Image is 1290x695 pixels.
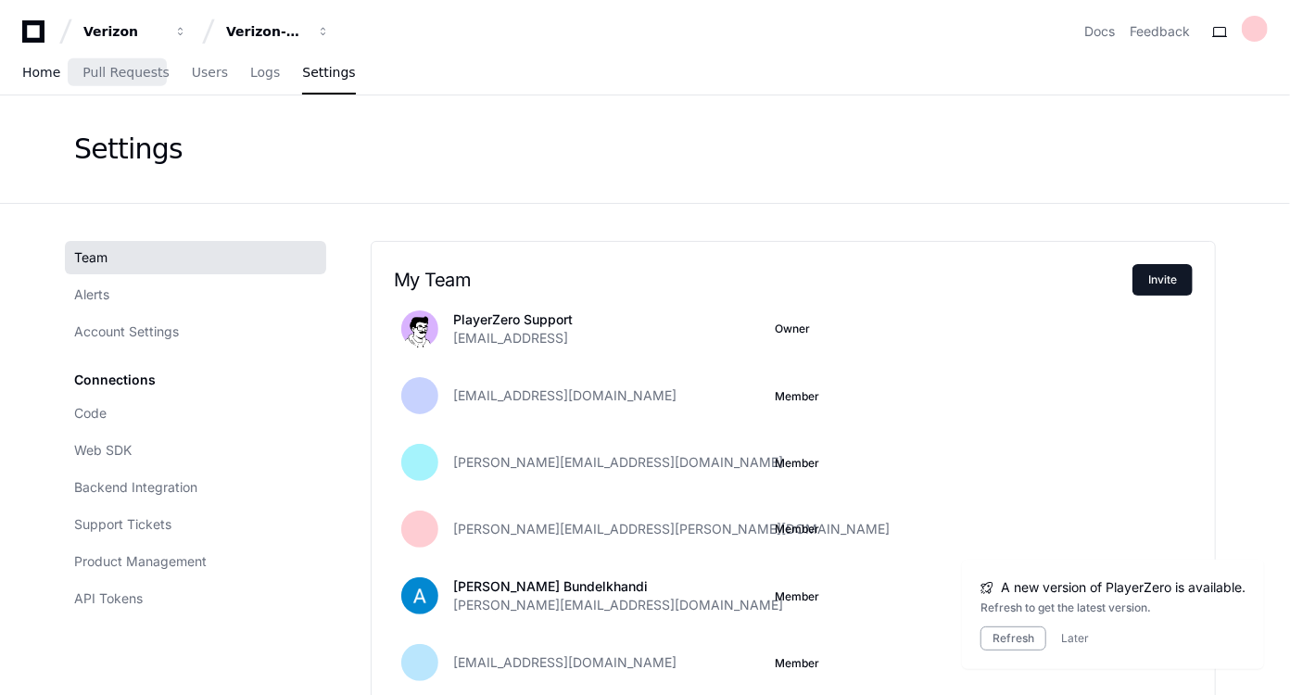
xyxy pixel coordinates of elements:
a: Web SDK [65,434,326,467]
div: Settings [74,133,183,166]
img: ACg8ocKz7EBFCnWPdTv19o9m_nca3N0OVJEOQCGwElfmCyRVJ95dZw=s96-c [401,577,438,614]
a: Backend Integration [65,471,326,504]
h2: My Team [394,269,1132,291]
a: Alerts [65,278,326,311]
button: Member [775,456,819,471]
a: Team [65,241,326,274]
span: [PERSON_NAME][EMAIL_ADDRESS][DOMAIN_NAME] [453,453,783,472]
img: avatar [401,310,438,347]
button: Verizon [76,15,195,48]
button: Invite [1132,264,1193,296]
span: Home [22,67,60,78]
a: Product Management [65,545,326,578]
span: Settings [302,67,355,78]
a: API Tokens [65,582,326,615]
span: Users [192,67,228,78]
span: A new version of PlayerZero is available. [1001,578,1246,597]
a: Support Tickets [65,508,326,541]
p: [PERSON_NAME] Bundelkhandi [453,577,783,596]
a: Pull Requests [82,52,169,95]
span: [EMAIL_ADDRESS][DOMAIN_NAME] [453,386,677,405]
span: Alerts [74,285,109,304]
span: [EMAIL_ADDRESS] [453,329,568,347]
button: Feedback [1130,22,1190,41]
button: Member [775,589,819,604]
span: Team [74,248,107,267]
span: [PERSON_NAME][EMAIL_ADDRESS][PERSON_NAME][DOMAIN_NAME] [453,520,890,538]
span: Member [775,522,819,537]
span: Support Tickets [74,515,171,534]
a: Users [192,52,228,95]
div: Verizon-Clarify-Order-Management [226,22,306,41]
button: Verizon-Clarify-Order-Management [219,15,337,48]
span: Pull Requests [82,67,169,78]
span: Product Management [74,552,207,571]
a: Home [22,52,60,95]
span: [PERSON_NAME][EMAIL_ADDRESS][DOMAIN_NAME] [453,596,783,614]
span: Code [74,404,107,423]
button: Member [775,389,819,404]
span: API Tokens [74,589,143,608]
span: [EMAIL_ADDRESS][DOMAIN_NAME] [453,653,677,672]
a: Settings [302,52,355,95]
span: Backend Integration [74,478,197,497]
div: Refresh to get the latest version. [980,600,1246,615]
a: Logs [250,52,280,95]
span: Logs [250,67,280,78]
div: Verizon [83,22,163,41]
span: Account Settings [74,322,179,341]
span: Web SDK [74,441,132,460]
a: Docs [1084,22,1115,41]
button: Member [775,656,819,671]
button: Refresh [980,626,1046,651]
a: Account Settings [65,315,326,348]
p: PlayerZero Support [453,310,573,329]
a: Code [65,397,326,430]
span: Owner [775,322,810,336]
button: Later [1061,631,1089,646]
